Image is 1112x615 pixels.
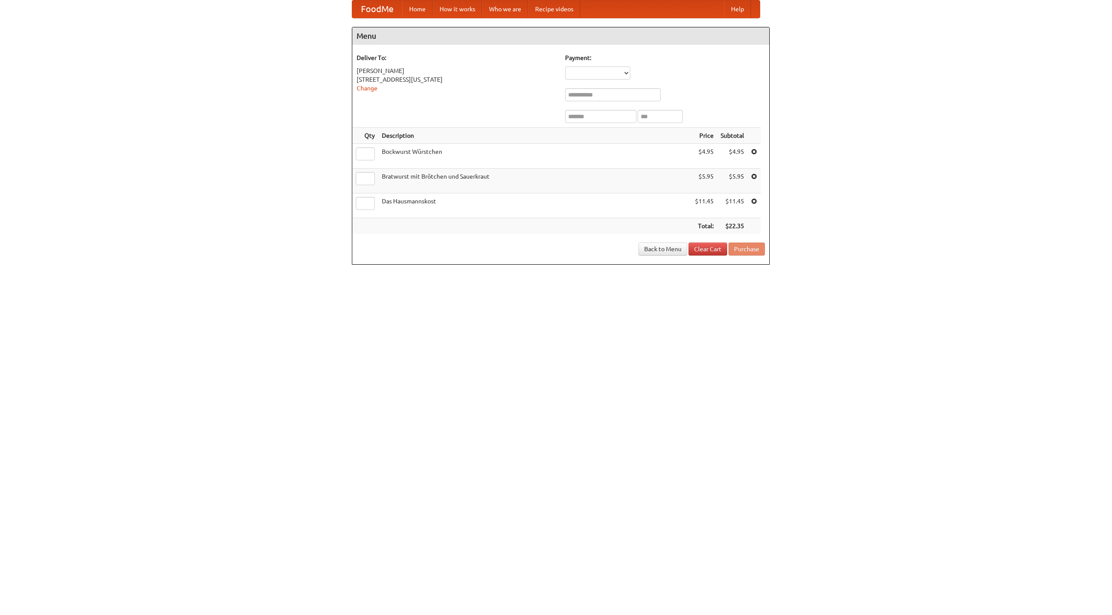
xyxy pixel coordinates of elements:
[352,0,402,18] a: FoodMe
[378,193,692,218] td: Das Hausmannskost
[565,53,765,62] h5: Payment:
[717,218,748,234] th: $22.35
[717,169,748,193] td: $5.95
[378,128,692,144] th: Description
[357,75,556,84] div: [STREET_ADDRESS][US_STATE]
[433,0,482,18] a: How it works
[717,144,748,169] td: $4.95
[639,243,687,256] a: Back to Menu
[692,144,717,169] td: $4.95
[717,193,748,218] td: $11.45
[692,169,717,193] td: $5.95
[352,27,769,45] h4: Menu
[352,128,378,144] th: Qty
[528,0,580,18] a: Recipe videos
[357,66,556,75] div: [PERSON_NAME]
[692,218,717,234] th: Total:
[724,0,751,18] a: Help
[717,128,748,144] th: Subtotal
[692,193,717,218] td: $11.45
[688,243,727,256] a: Clear Cart
[482,0,528,18] a: Who we are
[378,144,692,169] td: Bockwurst Würstchen
[357,53,556,62] h5: Deliver To:
[692,128,717,144] th: Price
[402,0,433,18] a: Home
[378,169,692,193] td: Bratwurst mit Brötchen und Sauerkraut
[728,243,765,256] button: Purchase
[357,85,377,92] a: Change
